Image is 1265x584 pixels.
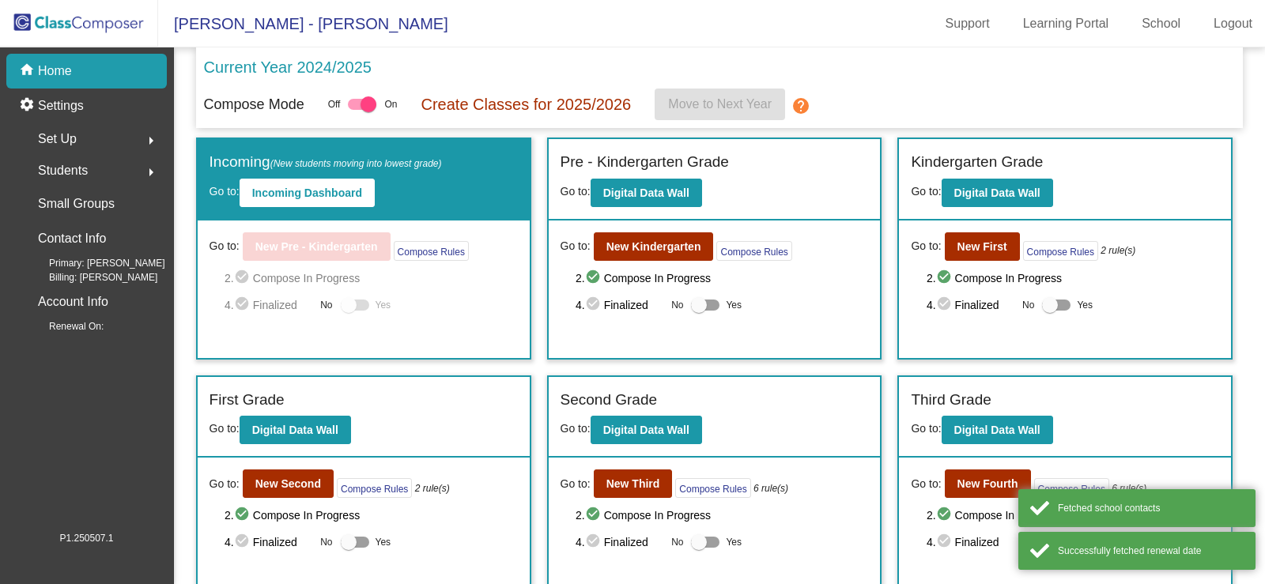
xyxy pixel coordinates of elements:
[1201,11,1265,36] a: Logout
[328,97,341,111] span: Off
[210,422,240,435] span: Go to:
[911,238,941,254] span: Go to:
[384,97,397,111] span: On
[225,296,312,315] span: 4. Finalized
[936,269,955,288] mat-icon: check_circle
[668,97,772,111] span: Move to Next Year
[927,296,1014,315] span: 4. Finalized
[1058,501,1244,515] div: Fetched school contacts
[606,240,701,253] b: New Kindergarten
[911,422,941,435] span: Go to:
[655,89,785,120] button: Move to Next Year
[252,187,362,199] b: Incoming Dashboard
[1022,298,1034,312] span: No
[255,477,321,490] b: New Second
[576,506,868,525] span: 2. Compose In Progress
[19,96,38,115] mat-icon: settings
[24,256,165,270] span: Primary: [PERSON_NAME]
[1112,481,1146,495] i: 6 rule(s)
[561,422,591,435] span: Go to:
[594,232,714,261] button: New Kindergarten
[936,296,955,315] mat-icon: check_circle
[911,389,991,412] label: Third Grade
[204,94,304,115] p: Compose Mode
[421,92,631,116] p: Create Classes for 2025/2026
[957,477,1018,490] b: New Fourth
[911,151,1043,174] label: Kindergarten Grade
[603,187,689,199] b: Digital Data Wall
[561,185,591,198] span: Go to:
[234,533,253,552] mat-icon: check_circle
[954,187,1040,199] b: Digital Data Wall
[561,151,729,174] label: Pre - Kindergarten Grade
[225,506,517,525] span: 2. Compose In Progress
[591,416,702,444] button: Digital Data Wall
[204,55,372,79] p: Current Year 2024/2025
[927,506,1219,525] span: 2. Compose In Progress
[243,469,334,498] button: New Second
[142,131,160,150] mat-icon: arrow_right
[585,506,604,525] mat-icon: check_circle
[927,533,1014,552] span: 4. Finalized
[19,62,38,81] mat-icon: home
[225,269,517,288] span: 2. Compose In Progress
[561,476,591,492] span: Go to:
[210,389,285,412] label: First Grade
[726,296,742,315] span: Yes
[954,424,1040,436] b: Digital Data Wall
[38,291,108,313] p: Account Info
[603,424,689,436] b: Digital Data Wall
[158,11,448,36] span: [PERSON_NAME] - [PERSON_NAME]
[591,179,702,207] button: Digital Data Wall
[791,96,810,115] mat-icon: help
[1010,11,1122,36] a: Learning Portal
[24,319,104,333] span: Renewal On:
[675,478,750,498] button: Compose Rules
[936,506,955,525] mat-icon: check_circle
[716,241,791,261] button: Compose Rules
[270,158,442,169] span: (New students moving into lowest grade)
[142,163,160,182] mat-icon: arrow_right
[240,416,351,444] button: Digital Data Wall
[210,238,240,254] span: Go to:
[1077,296,1093,315] span: Yes
[942,179,1053,207] button: Digital Data Wall
[376,533,391,552] span: Yes
[240,179,375,207] button: Incoming Dashboard
[576,296,663,315] span: 4. Finalized
[210,185,240,198] span: Go to:
[606,477,660,490] b: New Third
[576,269,868,288] span: 2. Compose In Progress
[945,232,1020,261] button: New First
[38,193,115,215] p: Small Groups
[234,296,253,315] mat-icon: check_circle
[753,481,788,495] i: 6 rule(s)
[911,185,941,198] span: Go to:
[594,469,673,498] button: New Third
[38,96,84,115] p: Settings
[38,228,106,250] p: Contact Info
[320,298,332,312] span: No
[255,240,378,253] b: New Pre - Kindergarten
[945,469,1031,498] button: New Fourth
[911,476,941,492] span: Go to:
[38,128,77,150] span: Set Up
[1101,243,1135,258] i: 2 rule(s)
[561,238,591,254] span: Go to:
[376,296,391,315] span: Yes
[585,533,604,552] mat-icon: check_circle
[1034,478,1109,498] button: Compose Rules
[957,240,1007,253] b: New First
[234,506,253,525] mat-icon: check_circle
[38,160,88,182] span: Students
[936,533,955,552] mat-icon: check_circle
[415,481,450,495] i: 2 rule(s)
[585,296,604,315] mat-icon: check_circle
[927,269,1219,288] span: 2. Compose In Progress
[243,232,391,261] button: New Pre - Kindergarten
[671,298,683,312] span: No
[210,151,442,174] label: Incoming
[337,478,412,498] button: Compose Rules
[942,416,1053,444] button: Digital Data Wall
[38,62,72,81] p: Home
